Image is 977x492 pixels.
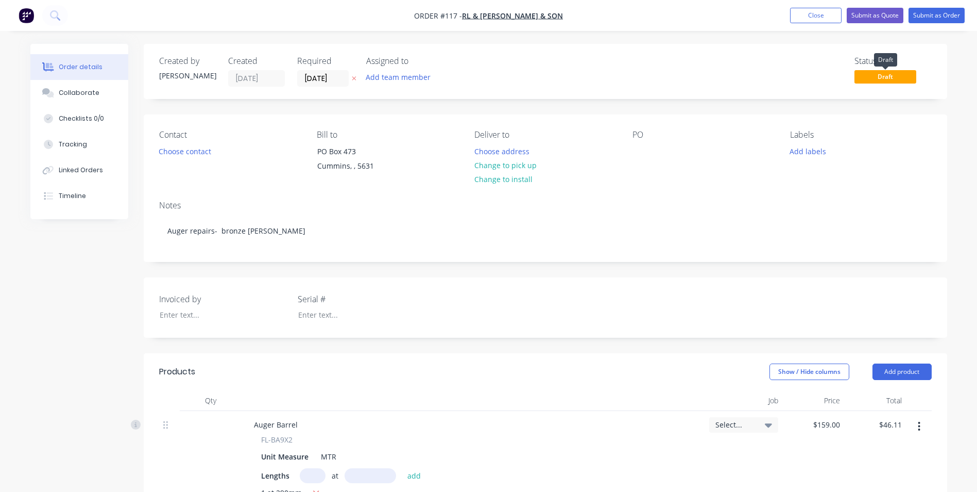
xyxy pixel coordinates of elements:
button: Checklists 0/0 [30,106,128,132]
div: MTR [317,449,340,464]
button: Submit as Order [909,8,965,23]
div: Qty [180,390,242,411]
button: Timeline [30,183,128,209]
span: Draft [854,70,916,83]
label: Serial # [298,293,426,305]
div: Bill to [317,130,458,140]
div: PO Box 473 [317,144,403,159]
button: add [402,468,426,482]
div: Created by [159,56,216,66]
span: at [332,470,338,481]
button: Add labels [784,144,832,158]
button: Change to pick up [469,158,542,172]
div: Assigned to [366,56,469,66]
div: Price [782,390,844,411]
button: Show / Hide columns [769,364,849,380]
button: Add product [872,364,932,380]
button: Collaborate [30,80,128,106]
div: Labels [790,130,931,140]
span: FL-BA9X2 [261,434,293,445]
span: Lengths [261,470,289,481]
label: Invoiced by [159,293,288,305]
div: Tracking [59,140,87,149]
div: Draft [874,53,897,67]
div: Status [854,56,932,66]
button: Close [790,8,842,23]
button: Linked Orders [30,157,128,183]
div: Required [297,56,354,66]
div: Auger Barrel [246,417,306,432]
button: Order details [30,54,128,80]
div: Auger repairs- bronze [PERSON_NAME] [159,215,932,247]
button: Submit as Quote [847,8,903,23]
div: Created [228,56,285,66]
img: Factory [19,8,34,23]
div: Notes [159,201,932,210]
div: Order details [59,62,102,72]
div: Timeline [59,191,86,201]
div: Unit Measure [257,449,313,464]
div: Contact [159,130,300,140]
div: Linked Orders [59,166,103,175]
div: Total [844,390,906,411]
div: Collaborate [59,88,99,97]
div: Checklists 0/0 [59,114,104,123]
button: Tracking [30,132,128,157]
div: [PERSON_NAME] [159,70,216,81]
button: Change to install [469,172,538,186]
div: PO [632,130,774,140]
button: Add team member [366,70,436,84]
div: Deliver to [474,130,615,140]
div: Cummins, , 5631 [317,159,403,173]
div: Products [159,366,195,378]
span: Order #117 - [414,11,462,21]
div: Job [705,390,782,411]
button: Add team member [360,70,436,84]
button: Choose contact [153,144,216,158]
span: Select... [715,419,755,430]
a: RL & [PERSON_NAME] & Son [462,11,563,21]
div: PO Box 473Cummins, , 5631 [308,144,412,177]
button: Choose address [469,144,535,158]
